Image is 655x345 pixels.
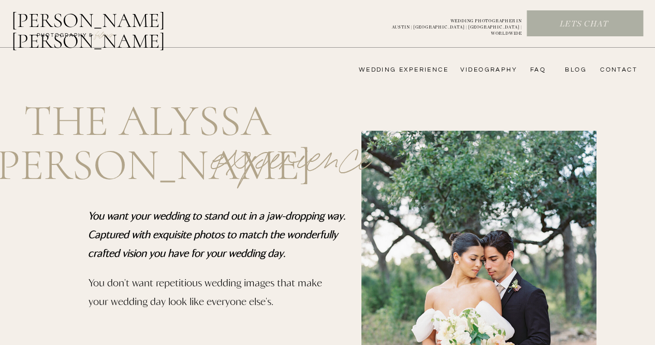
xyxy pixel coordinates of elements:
a: FAQ [525,66,546,74]
a: wedding experience [344,66,448,74]
a: WEDDING PHOTOGRAPHER INAUSTIN | [GEOGRAPHIC_DATA] | [GEOGRAPHIC_DATA] | WORLDWIDE [375,18,522,30]
a: FILMs [85,28,123,40]
a: bLog [561,66,587,74]
a: CONTACT [597,66,637,74]
a: [PERSON_NAME] [PERSON_NAME] [11,10,219,35]
b: You want your wedding to stand out in a jaw-dropping way. Captured with exquisite photos to match... [88,209,345,259]
a: videography [457,66,517,74]
a: Lets chat [527,19,641,30]
a: photography & [31,32,99,44]
p: You don't want repetitious wedding images that make your wedding day look like everyone else's. [89,273,338,320]
p: WEDDING PHOTOGRAPHER IN AUSTIN | [GEOGRAPHIC_DATA] | [GEOGRAPHIC_DATA] | WORLDWIDE [375,18,522,30]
